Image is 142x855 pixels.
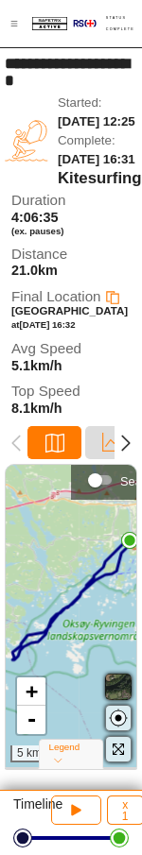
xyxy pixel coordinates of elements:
span: Started: [58,95,102,110]
span: 21.0km [11,263,58,278]
div: Data [85,426,138,459]
span: Distance [11,247,133,263]
span: 4:06:35 [11,210,59,225]
img: RescueLogo.png [73,2,97,46]
span: 5.1km/h [11,358,62,373]
span: (ex. pauses) [11,226,133,237]
span: Duration [11,193,133,209]
span: [DATE] 16:31 [58,152,135,166]
span: Final Location [11,288,101,304]
span: Legend [49,742,80,752]
span: at [DATE] 16:32 [11,319,76,330]
span: x 1 [122,799,129,822]
span: [DATE] 12:25 [58,114,135,128]
div: 5 km [10,745,97,762]
span: 8.1km/h [11,401,62,416]
div: Map [27,426,81,459]
span: Top Speed [11,384,133,400]
div: Complete [106,27,134,31]
div: Status [106,16,134,20]
img: PathEnd.svg [121,532,138,549]
a: Zoom in [17,677,45,706]
div: Timeline [13,795,51,825]
span: Avg Speed [11,341,133,357]
a: Zoom out [17,706,45,734]
div: Kitesurfing [58,169,142,188]
span: Complete: [58,133,115,147]
span: [GEOGRAPHIC_DATA] [11,305,128,316]
img: KITE_SURFING.svg [5,119,48,162]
